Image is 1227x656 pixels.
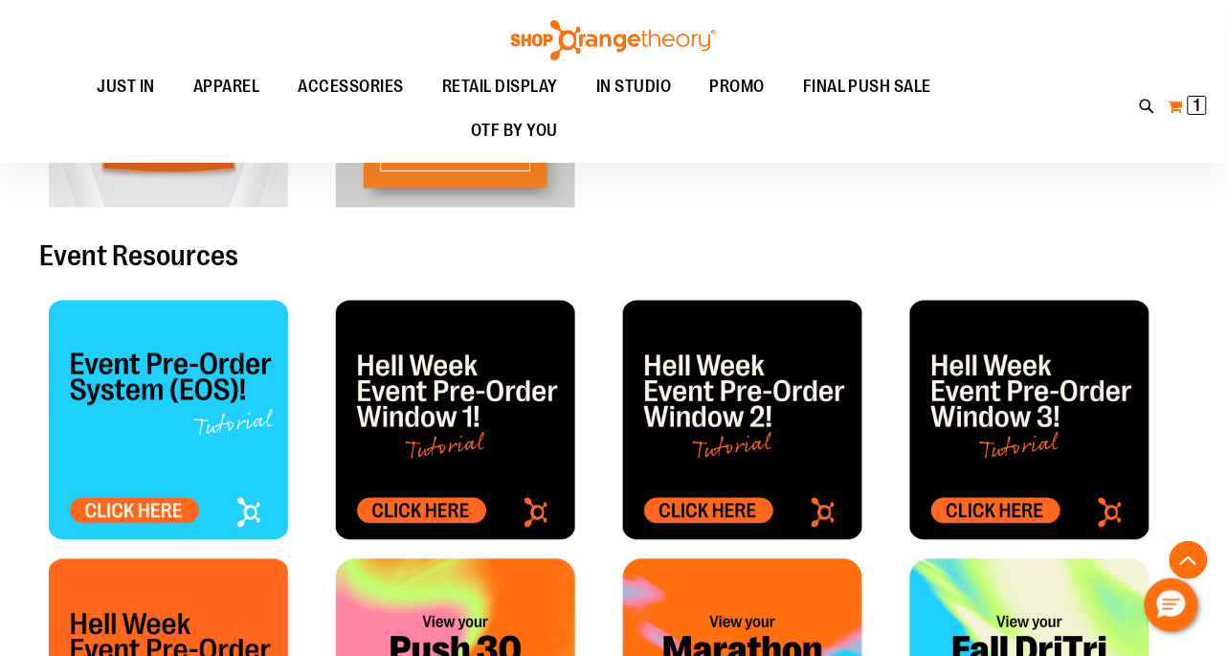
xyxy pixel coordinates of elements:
[1194,96,1201,115] span: 1
[710,65,766,108] span: PROMO
[442,65,558,108] span: RETAIL DISPLAY
[423,65,577,109] a: RETAIL DISPLAY
[577,65,691,108] a: IN STUDIO
[1170,541,1208,579] button: Back To Top
[299,65,405,108] span: ACCESSORIES
[39,241,1188,272] h2: Event Resources
[691,65,785,109] a: PROMO
[803,65,932,108] span: FINAL PUSH SALE
[784,65,951,109] a: FINAL PUSH SALE
[596,65,672,108] span: IN STUDIO
[98,65,156,108] span: JUST IN
[78,65,175,109] a: JUST IN
[174,65,279,109] a: APPAREL
[508,20,719,60] img: Shop Orangetheory
[336,301,575,540] img: OTF - Studio Sale Tile
[623,301,862,540] img: OTF - Studio Sale Tile
[193,65,260,108] span: APPAREL
[910,301,1149,540] img: OTF - Studio Sale Tile
[471,109,558,152] span: OTF BY YOU
[452,109,577,153] a: OTF BY YOU
[279,65,424,109] a: ACCESSORIES
[1145,578,1198,632] button: Hello, have a question? Let’s chat.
